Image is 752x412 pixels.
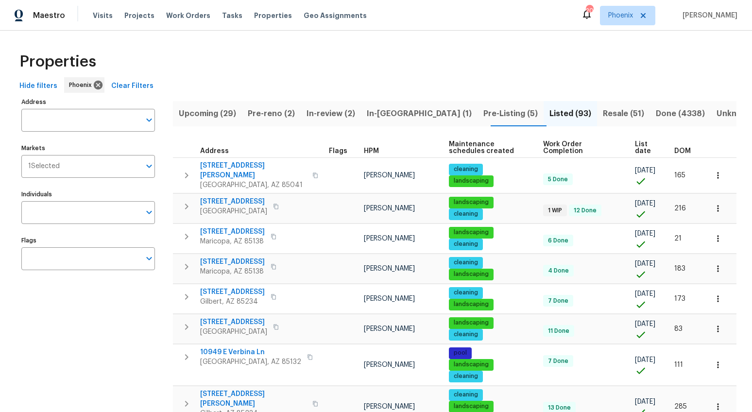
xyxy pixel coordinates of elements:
button: Clear Filters [107,77,157,95]
span: 4 Done [544,267,573,275]
button: Open [142,159,156,173]
span: Work Order Completion [543,141,619,154]
button: Open [142,252,156,265]
button: Open [142,113,156,127]
span: landscaping [450,360,493,369]
span: [GEOGRAPHIC_DATA] [200,327,267,337]
span: [PERSON_NAME] [364,403,415,410]
span: 6 Done [544,237,572,245]
span: Projects [124,11,154,20]
span: HPM [364,148,379,154]
span: 13 Done [544,404,575,412]
span: [STREET_ADDRESS] [200,227,265,237]
span: 11 Done [544,327,573,335]
span: Address [200,148,229,154]
span: [DATE] [635,357,655,363]
span: landscaping [450,319,493,327]
span: Done (4338) [656,107,705,120]
span: [PERSON_NAME] [364,235,415,242]
span: cleaning [450,210,482,218]
span: Pre-Listing (5) [483,107,538,120]
span: DOM [674,148,691,154]
span: [GEOGRAPHIC_DATA], AZ 85132 [200,357,301,367]
span: 7 Done [544,357,572,365]
span: [STREET_ADDRESS][PERSON_NAME] [200,161,307,180]
button: Hide filters [16,77,61,95]
span: [PERSON_NAME] [679,11,737,20]
span: Maricopa, AZ 85138 [200,237,265,246]
span: pool [450,349,471,357]
span: In-review (2) [307,107,355,120]
span: [DATE] [635,230,655,237]
span: [PERSON_NAME] [364,295,415,302]
span: Hide filters [19,80,57,92]
span: landscaping [450,177,493,185]
span: 12 Done [570,206,600,215]
span: Phoenix [608,11,633,20]
span: [PERSON_NAME] [364,361,415,368]
span: Properties [19,57,96,67]
span: 1 Selected [28,162,60,171]
span: landscaping [450,270,493,278]
span: 216 [674,205,686,212]
span: Properties [254,11,292,20]
span: Gilbert, AZ 85234 [200,297,265,307]
label: Markets [21,145,155,151]
span: Maintenance schedules created [449,141,526,154]
span: Work Orders [166,11,210,20]
span: List date [635,141,658,154]
span: [DATE] [635,200,655,207]
span: 7 Done [544,297,572,305]
span: [PERSON_NAME] [364,205,415,212]
span: Maestro [33,11,65,20]
span: 165 [674,172,685,179]
span: 10949 E Verbina Ln [200,347,301,357]
span: Flags [329,148,347,154]
span: cleaning [450,391,482,399]
span: 111 [674,361,683,368]
span: Visits [93,11,113,20]
span: landscaping [450,402,493,411]
span: cleaning [450,240,482,248]
span: [STREET_ADDRESS] [200,197,267,206]
span: Listed (93) [549,107,591,120]
span: cleaning [450,330,482,339]
span: In-[GEOGRAPHIC_DATA] (1) [367,107,472,120]
span: 21 [674,235,682,242]
span: 1 WIP [544,206,566,215]
span: cleaning [450,289,482,297]
span: [DATE] [635,398,655,405]
span: [GEOGRAPHIC_DATA] [200,206,267,216]
span: 83 [674,326,683,332]
span: Maricopa, AZ 85138 [200,267,265,276]
span: Resale (51) [603,107,644,120]
span: Pre-reno (2) [248,107,295,120]
span: [PERSON_NAME] [364,265,415,272]
span: [STREET_ADDRESS] [200,287,265,297]
span: [DATE] [635,291,655,297]
span: 173 [674,295,685,302]
span: landscaping [450,228,493,237]
span: Geo Assignments [304,11,367,20]
span: Upcoming (29) [179,107,236,120]
button: Open [142,206,156,219]
div: 20 [586,6,593,16]
span: Phoenix [69,80,96,90]
label: Address [21,99,155,105]
span: landscaping [450,300,493,309]
span: [DATE] [635,260,655,267]
div: Phoenix [64,77,104,93]
span: cleaning [450,165,482,173]
label: Individuals [21,191,155,197]
span: [GEOGRAPHIC_DATA], AZ 85041 [200,180,307,190]
span: cleaning [450,372,482,380]
span: 285 [674,403,687,410]
span: [PERSON_NAME] [364,326,415,332]
span: [DATE] [635,321,655,327]
span: [DATE] [635,167,655,174]
span: [STREET_ADDRESS] [200,257,265,267]
span: [STREET_ADDRESS] [200,317,267,327]
span: [PERSON_NAME] [364,172,415,179]
span: 5 Done [544,175,572,184]
span: landscaping [450,198,493,206]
